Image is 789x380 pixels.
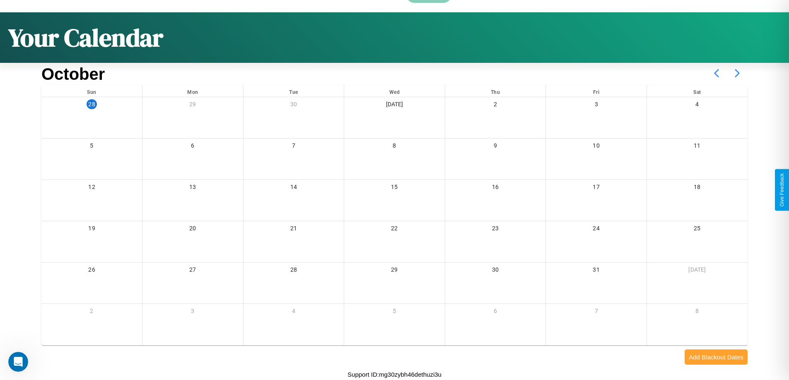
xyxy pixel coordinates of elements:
div: [DATE] [344,97,445,114]
div: Mon [142,85,243,97]
div: 21 [244,221,344,238]
div: Wed [344,85,445,97]
div: 28 [87,99,97,109]
div: 27 [142,263,243,280]
div: 25 [647,221,748,238]
div: 7 [244,139,344,155]
div: 17 [546,180,647,197]
div: 2 [445,97,546,114]
h1: Your Calendar [8,21,163,55]
div: 29 [142,97,243,114]
div: Sat [647,85,748,97]
div: 20 [142,221,243,238]
div: 3 [142,304,243,321]
h2: October [41,65,105,84]
div: 30 [244,97,344,114]
div: Thu [445,85,546,97]
p: Support ID: mg30zybh46dethuzi3u [347,369,442,380]
iframe: Intercom live chat [8,352,28,372]
div: 14 [244,180,344,197]
div: 8 [344,139,445,155]
div: 7 [546,304,647,321]
div: 6 [142,139,243,155]
div: 9 [445,139,546,155]
div: 6 [445,304,546,321]
div: 15 [344,180,445,197]
div: Sun [41,85,142,97]
div: 5 [344,304,445,321]
div: 22 [344,221,445,238]
div: 10 [546,139,647,155]
div: 24 [546,221,647,238]
div: 18 [647,180,748,197]
div: 30 [445,263,546,280]
button: Add Blackout Dates [685,349,748,365]
div: 4 [647,97,748,114]
div: 16 [445,180,546,197]
div: 3 [546,97,647,114]
div: 28 [244,263,344,280]
div: 31 [546,263,647,280]
div: 12 [41,180,142,197]
div: Fri [546,85,647,97]
div: 13 [142,180,243,197]
div: 19 [41,221,142,238]
div: 11 [647,139,748,155]
div: [DATE] [647,263,748,280]
div: 23 [445,221,546,238]
div: Tue [244,85,344,97]
div: 8 [647,304,748,321]
div: Give Feedback [779,173,785,207]
div: 26 [41,263,142,280]
div: 5 [41,139,142,155]
div: 4 [244,304,344,321]
div: 2 [41,304,142,321]
div: 29 [344,263,445,280]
